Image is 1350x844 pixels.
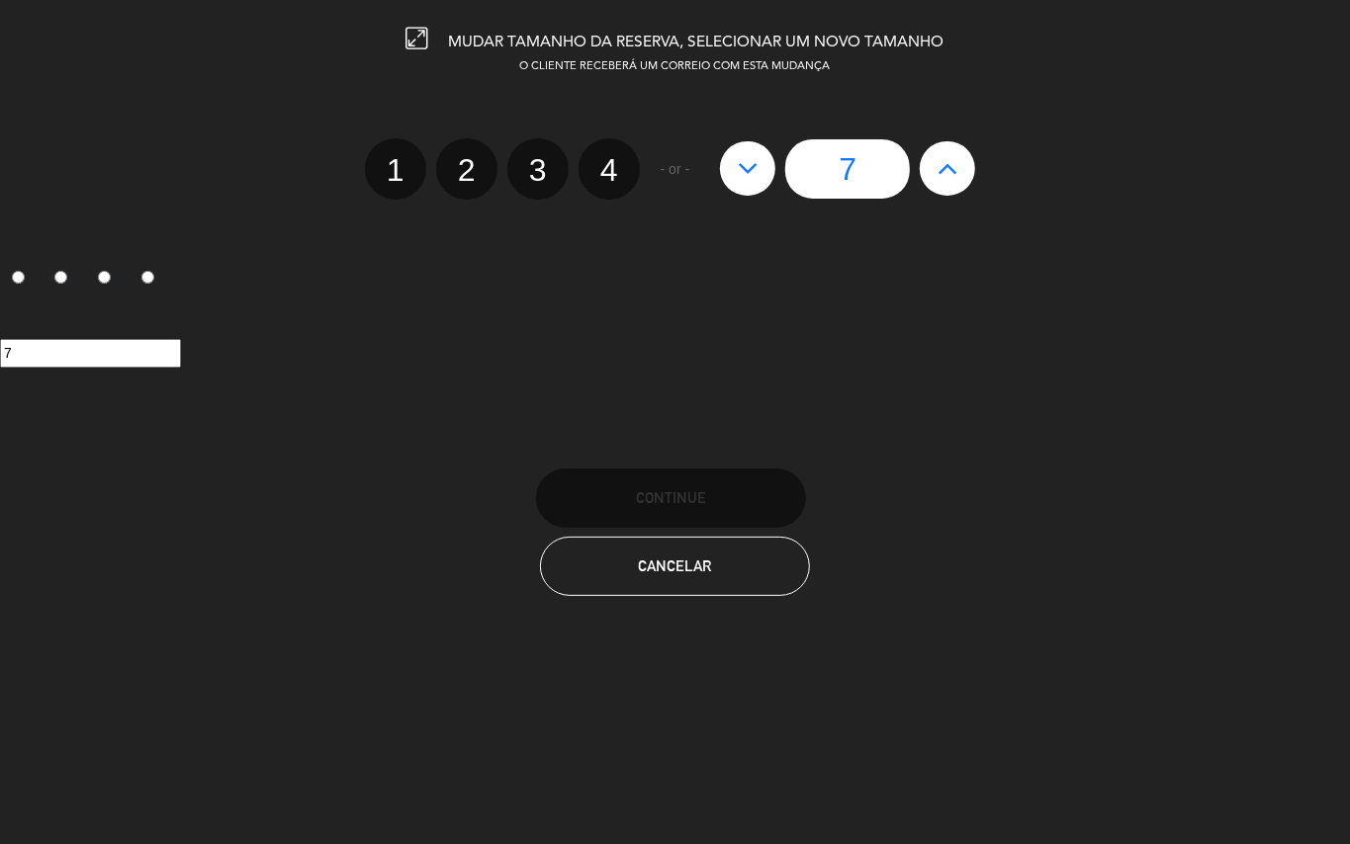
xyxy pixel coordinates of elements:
[365,138,426,200] label: 1
[661,158,690,181] span: - or -
[636,489,706,506] span: CONTINUE
[141,271,154,284] input: 4
[87,262,131,295] label: 3
[579,138,640,200] label: 4
[98,271,111,284] input: 3
[44,262,87,295] label: 2
[130,262,173,295] label: 4
[54,271,67,284] input: 2
[540,537,810,596] button: Cancelar
[536,468,806,528] button: CONTINUE
[436,138,497,200] label: 2
[12,271,25,284] input: 1
[507,138,569,200] label: 3
[449,35,945,50] span: MUDAR TAMANHO DA RESERVA, SELECIONAR UM NOVO TAMANHO
[520,61,831,72] span: O CLIENTE RECEBERÁ UM CORREIO COM ESTA MUDANÇA
[639,557,712,574] span: Cancelar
